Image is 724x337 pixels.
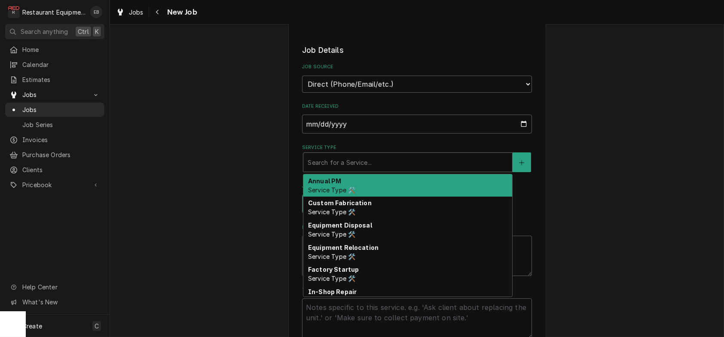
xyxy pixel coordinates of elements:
[302,144,532,151] label: Service Type
[95,322,99,331] span: C
[22,322,42,330] span: Create
[308,253,355,260] span: Service Type 🛠️
[22,282,99,291] span: Help Center
[22,180,87,189] span: Pricebook
[302,64,532,92] div: Job Source
[5,88,104,102] a: Go to Jobs
[22,90,87,99] span: Jobs
[5,103,104,117] a: Jobs
[308,177,341,185] strong: Annual PM
[22,60,100,69] span: Calendar
[22,105,100,114] span: Jobs
[113,5,147,19] a: Jobs
[302,287,532,294] label: Technician Instructions
[302,115,532,134] input: yyyy-mm-dd
[519,160,524,166] svg: Create New Service
[308,275,355,282] span: Service Type 🛠️
[5,58,104,72] a: Calendar
[129,8,144,17] span: Jobs
[308,199,372,206] strong: Custom Fabrication
[308,186,355,194] span: Service Type 🛠️
[90,6,102,18] div: EB
[308,288,357,295] strong: In-Shop Repair
[22,8,86,17] div: Restaurant Equipment Diagnostics
[302,103,532,134] div: Date Received
[165,6,197,18] span: New Job
[5,133,104,147] a: Invoices
[22,298,99,307] span: What's New
[308,231,355,238] span: Service Type 🛠️
[308,222,372,229] strong: Equipment Disposal
[90,6,102,18] div: Emily Bird's Avatar
[308,208,355,216] span: Service Type 🛠️
[5,295,104,309] a: Go to What's New
[302,103,532,110] label: Date Received
[302,183,532,190] label: Job Type
[8,6,20,18] div: R
[151,5,165,19] button: Navigate back
[22,150,100,159] span: Purchase Orders
[302,224,532,276] div: Reason For Call
[5,118,104,132] a: Job Series
[22,45,100,54] span: Home
[302,183,532,213] div: Job Type
[5,163,104,177] a: Clients
[5,178,104,192] a: Go to Pricebook
[21,27,68,36] span: Search anything
[22,135,100,144] span: Invoices
[302,144,532,172] div: Service Type
[5,73,104,87] a: Estimates
[302,224,532,231] label: Reason For Call
[5,24,104,39] button: Search anythingCtrlK
[513,152,531,172] button: Create New Service
[302,45,532,56] legend: Job Details
[308,266,359,273] strong: Factory Startup
[22,120,100,129] span: Job Series
[22,75,100,84] span: Estimates
[78,27,89,36] span: Ctrl
[5,148,104,162] a: Purchase Orders
[302,64,532,70] label: Job Source
[95,27,99,36] span: K
[308,244,379,251] strong: Equipment Relocation
[5,43,104,57] a: Home
[8,6,20,18] div: Restaurant Equipment Diagnostics's Avatar
[22,165,100,174] span: Clients
[5,280,104,294] a: Go to Help Center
